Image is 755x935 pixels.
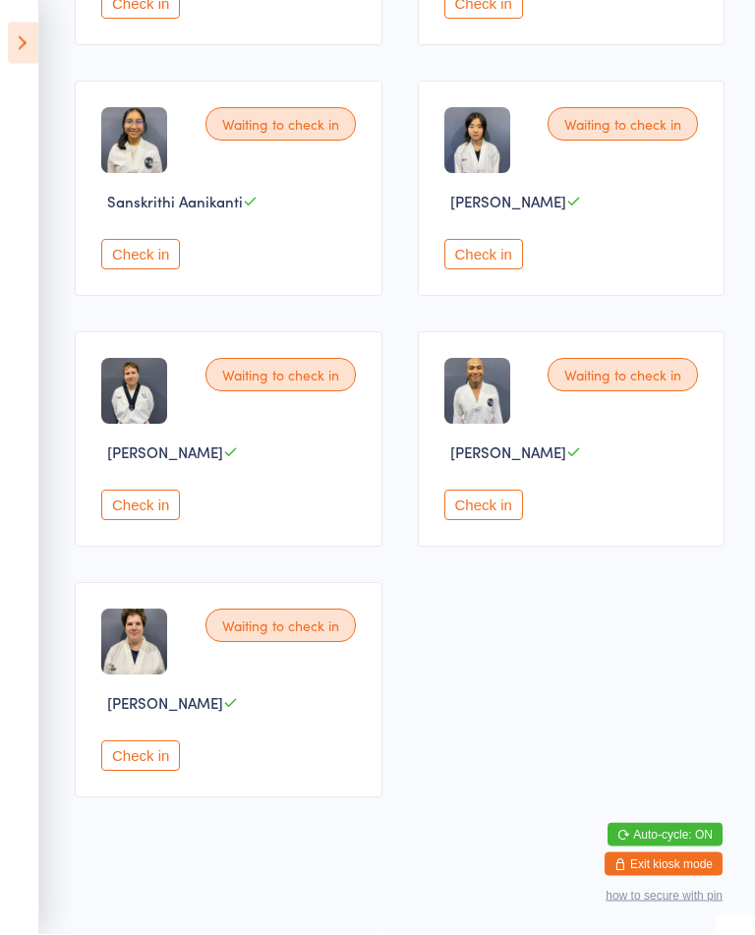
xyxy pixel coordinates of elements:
[205,108,356,142] div: Waiting to check in
[107,192,243,212] span: Sanskrithi Aanikanti
[444,491,523,521] button: Check in
[205,359,356,392] div: Waiting to check in
[101,240,180,270] button: Check in
[107,442,223,463] span: [PERSON_NAME]
[101,108,167,174] img: image1748423545.png
[605,852,723,876] button: Exit kiosk mode
[107,693,223,714] span: [PERSON_NAME]
[101,491,180,521] button: Check in
[101,610,167,675] img: image1747041171.png
[444,240,523,270] button: Check in
[101,359,167,425] img: image1747041618.png
[205,610,356,643] div: Waiting to check in
[444,359,510,425] img: image1747041682.png
[101,741,180,772] button: Check in
[606,889,723,903] button: how to secure with pin
[444,108,510,174] img: image1747125539.png
[450,442,566,463] span: [PERSON_NAME]
[548,108,698,142] div: Waiting to check in
[548,359,698,392] div: Waiting to check in
[450,192,566,212] span: [PERSON_NAME]
[608,823,723,847] button: Auto-cycle: ON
